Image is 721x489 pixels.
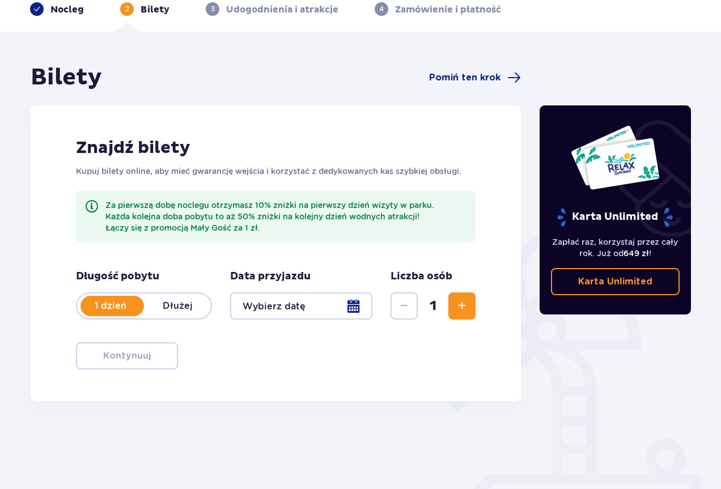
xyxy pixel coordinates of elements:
[144,300,211,312] p: Dłużej
[211,4,215,14] p: 3
[31,63,102,92] h1: Bilety
[105,222,466,233] p: Łączy się z promocją Mały Gość za 1 zł.
[76,342,178,369] button: Kontynuuj
[105,199,466,233] div: Za pierwszą dobę noclegu otrzymasz 10% zniżki na pierwszy dzień wizyty w parku. Każda kolejna dob...
[141,3,169,16] p: Bilety
[226,3,338,16] p: Udogodnienia i atrakcje
[429,71,521,84] a: Pomiń ten krok
[30,2,84,16] div: Nocleg
[448,292,476,320] button: Zwiększ
[120,2,169,16] div: 2Bilety
[76,137,476,159] h2: Znajdź bilety
[125,4,129,14] p: 2
[551,268,680,295] a: Karta Unlimited
[230,270,311,283] p: Data przyjazdu
[379,4,384,14] p: 4
[391,292,418,320] button: Zmniejsz
[77,300,144,312] p: 1 dzień
[206,2,338,16] div: 3Udogodnienia i atrakcje
[76,165,476,177] p: Kupuj bilety online, aby mieć gwarancję wejścia i korzystać z dedykowanych kas szybkiej obsługi.
[570,125,660,190] img: Dwie karty całoroczne do Suntago z napisem 'UNLIMITED RELAX', na białym tle z tropikalnymi liśćmi...
[556,207,674,227] p: Karta Unlimited
[375,2,501,16] div: 4Zamówienie i płatność
[420,297,446,314] span: 1
[50,3,84,16] p: Nocleg
[391,270,452,283] p: Liczba osób
[578,275,652,288] p: Karta Unlimited
[624,249,649,258] span: 649 zł
[429,71,501,84] span: Pomiń ten krok
[395,3,501,16] p: Zamówienie i płatność
[551,236,680,259] p: Zapłać raz, korzystaj przez cały rok. Już od !
[76,270,212,283] p: Długość pobytu
[103,350,151,362] p: Kontynuuj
